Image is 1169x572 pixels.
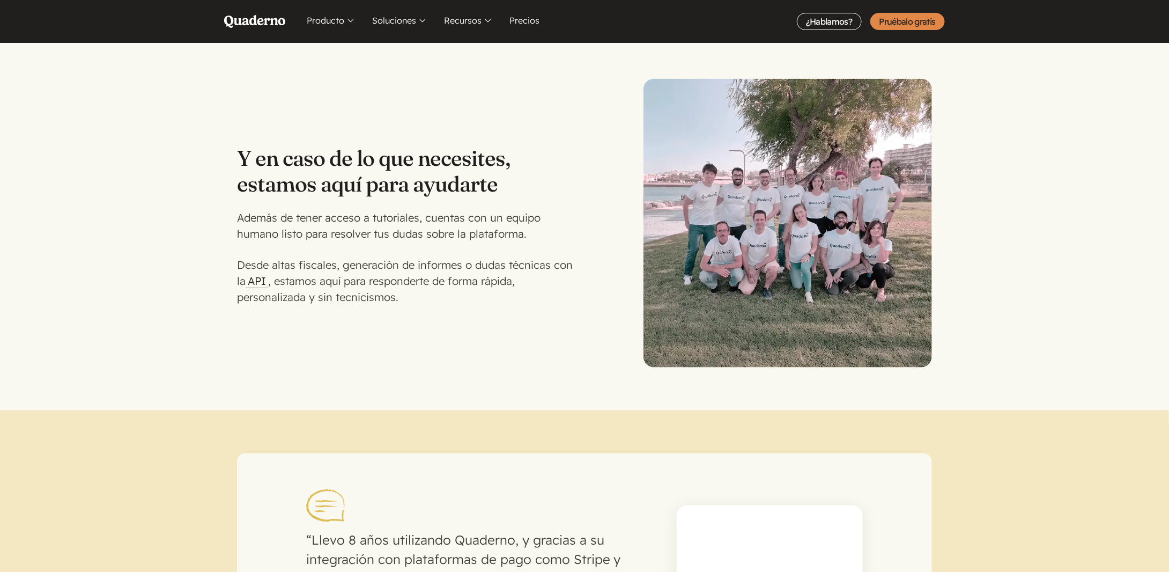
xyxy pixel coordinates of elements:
[870,13,945,30] a: Pruébalo gratis
[246,274,268,288] a: API
[237,210,584,242] p: Además de tener acceso a tutoriales, cuentas con un equipo humano listo para resolver tus dudas s...
[237,145,584,197] h3: Y en caso de lo que necesites, estamos aquí para ayudarte
[248,274,266,288] abbr: Application Programming Interface
[237,257,584,305] p: Desde altas fiscales, generación de informes o dudas técnicas con la , estamos aquí para responde...
[797,13,862,30] a: ¿Hablamos?
[643,79,932,368] img: Quaderno team in 2023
